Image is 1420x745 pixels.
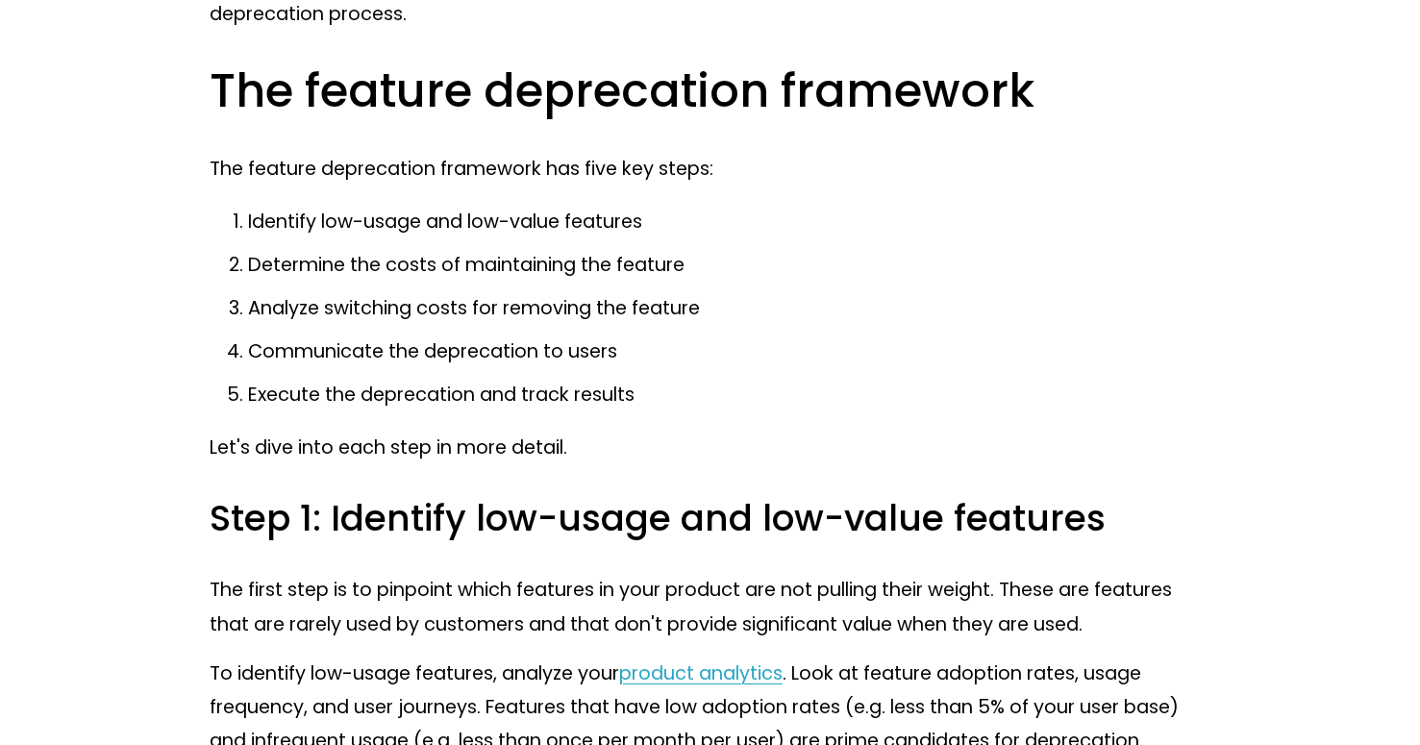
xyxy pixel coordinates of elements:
p: The feature deprecation framework has five key steps: [210,152,1210,186]
p: Let's dive into each step in more detail. [210,431,1210,464]
h3: Step 1: Identify low-usage and low-value features [210,495,1210,543]
h2: The feature deprecation framework [210,62,1210,121]
p: The first step is to pinpoint which features in your product are not pulling their weight. These ... [210,573,1210,640]
p: Execute the deprecation and track results [248,378,1210,411]
a: product analytics [619,659,783,686]
p: Analyze switching costs for removing the feature [248,291,1210,325]
p: Identify low-usage and low-value features [248,205,1210,238]
p: Determine the costs of maintaining the feature [248,248,1210,282]
p: Communicate the deprecation to users [248,335,1210,368]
